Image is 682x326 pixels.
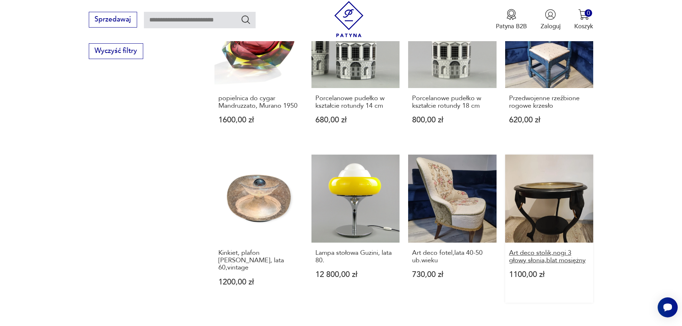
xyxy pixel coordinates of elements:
p: 800,00 zł [412,116,493,124]
iframe: Smartsupp widget button [658,297,678,317]
p: 12 800,00 zł [315,271,396,278]
img: Patyna - sklep z meblami i dekoracjami vintage [331,1,367,37]
p: 620,00 zł [509,116,590,124]
h3: Porcelanowe pudełko w kształcie rotundy 18 cm [412,95,493,110]
a: Lampa stołowa Guzini, lata 80.Lampa stołowa Guzini, lata 80.12 800,00 zł [311,155,400,303]
h3: Porcelanowe pudełko w kształcie rotundy 14 cm [315,95,396,110]
p: 730,00 zł [412,271,493,278]
p: Zaloguj [541,22,561,30]
h3: Kinkiet, plafon [PERSON_NAME], lata 60,vintage [218,249,299,271]
button: 0Koszyk [574,9,593,30]
button: Szukaj [241,14,251,25]
a: Kinkiet, plafon Doria Leuchten, lata 60,vintageKinkiet, plafon [PERSON_NAME], lata 60,vintage1200... [214,155,303,303]
div: 0 [585,9,592,17]
button: Zaloguj [541,9,561,30]
p: Koszyk [574,22,593,30]
p: 1100,00 zł [509,271,590,278]
img: Ikonka użytkownika [545,9,556,20]
img: Ikona medalu [506,9,517,20]
p: 680,00 zł [315,116,396,124]
h3: popielnica do cygar Mandruzzato, Murano 1950 [218,95,299,110]
img: Ikona koszyka [578,9,589,20]
button: Wyczyść filtry [89,43,143,59]
p: Patyna B2B [496,22,527,30]
p: 1600,00 zł [218,116,299,124]
h3: Art deco fotel,lata 40-50 ub.wieku [412,249,493,264]
button: Patyna B2B [496,9,527,30]
p: 1200,00 zł [218,278,299,286]
a: Art deco fotel,lata 40-50 ub.wiekuArt deco fotel,lata 40-50 ub.wieku730,00 zł [408,155,497,303]
h3: Art deco stolik,nogi 3 głowy słonia,blat mosiężny [509,249,590,264]
button: Sprzedawaj [89,12,137,28]
a: Art deco stolik,nogi 3 głowy słonia,blat mosiężnyArt deco stolik,nogi 3 głowy słonia,blat mosiężn... [505,155,594,303]
h3: Przedwojenne rzeźbione rogowe krzesło [509,95,590,110]
a: Ikona medaluPatyna B2B [496,9,527,30]
h3: Lampa stołowa Guzini, lata 80. [315,249,396,264]
a: Sprzedawaj [89,17,137,23]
